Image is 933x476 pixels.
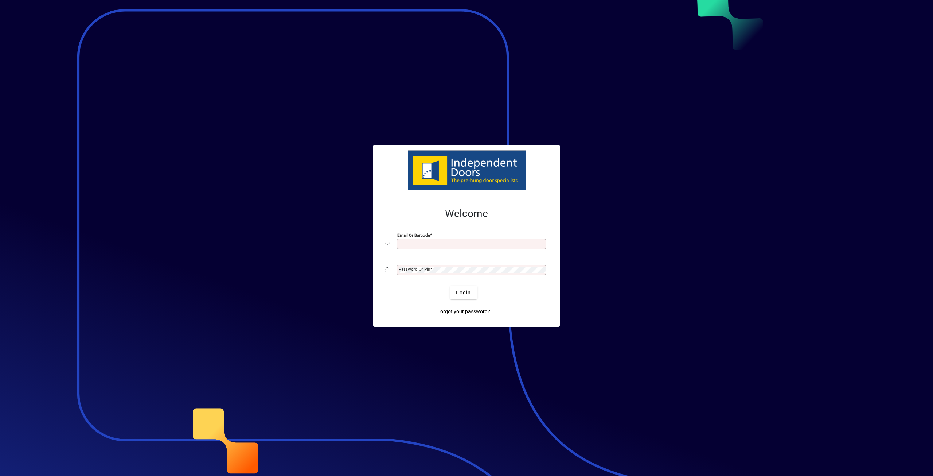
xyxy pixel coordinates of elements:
span: Forgot your password? [437,308,490,316]
h2: Welcome [385,208,548,220]
span: Login [456,289,471,297]
mat-label: Password or Pin [399,267,430,272]
mat-label: Email or Barcode [397,233,430,238]
button: Login [450,286,477,299]
a: Forgot your password? [434,305,493,318]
